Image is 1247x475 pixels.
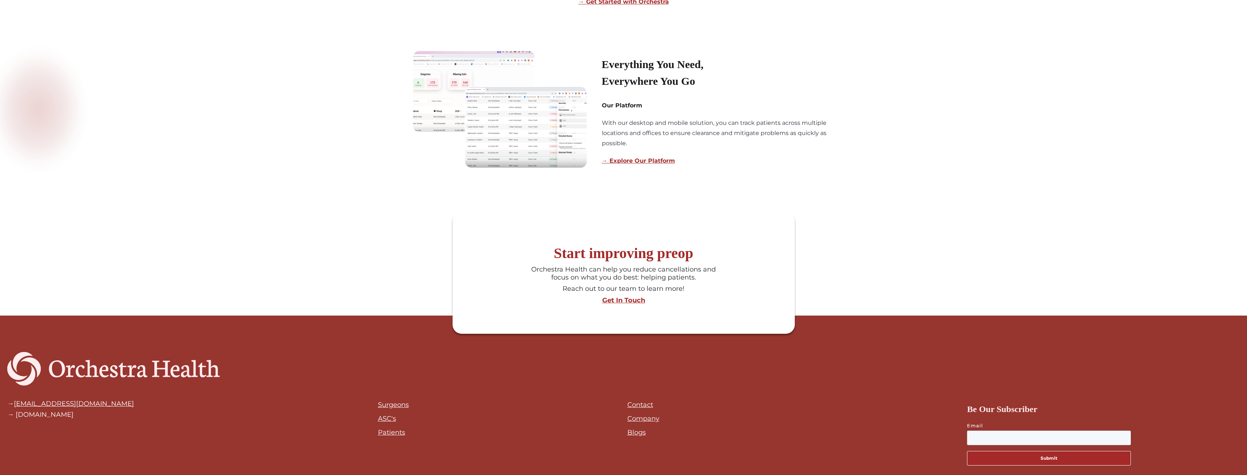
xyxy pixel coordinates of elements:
[967,451,1131,466] button: Submit
[528,266,719,281] div: Orchestra Health can help you reduce cancellations and focus on what you do best: helping patients.
[602,157,675,164] a: → Explore Our Platform
[528,285,719,293] div: Reach out to our team to learn more!
[602,100,642,111] div: Our Platform
[14,400,134,408] a: [EMAIL_ADDRESS][DOMAIN_NAME]
[627,415,659,423] a: Company
[456,297,791,305] a: Get In Touch
[378,401,409,409] a: Surgeons
[967,422,1149,429] label: Email
[7,411,134,418] div: → [DOMAIN_NAME]
[378,415,396,423] a: ASC's
[7,400,134,407] div: →
[602,118,835,149] div: With our desktop and mobile solution, you can track patients across multiple locations and office...
[627,401,653,409] a: Contact
[378,428,405,436] a: Patients
[627,428,646,436] a: Blogs
[967,402,1149,416] h4: Be Our Subscriber
[456,245,791,262] h6: Start improving preop
[602,56,742,90] h3: Everything You Need, Everywhere You Go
